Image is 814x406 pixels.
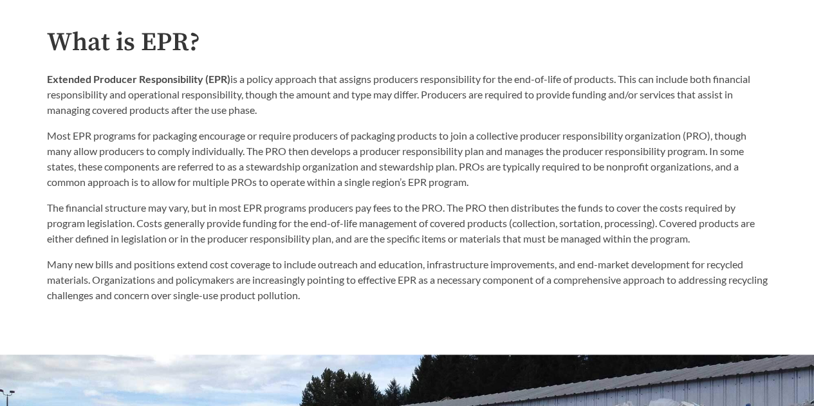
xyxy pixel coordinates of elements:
h2: What is EPR? [47,28,768,57]
strong: Extended Producer Responsibility (EPR) [47,73,230,85]
p: The financial structure may vary, but in most EPR programs producers pay fees to the PRO. The PRO... [47,200,768,246]
p: is a policy approach that assigns producers responsibility for the end-of-life of products. This ... [47,71,768,118]
p: Many new bills and positions extend cost coverage to include outreach and education, infrastructu... [47,257,768,303]
p: Most EPR programs for packaging encourage or require producers of packaging products to join a co... [47,128,768,190]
